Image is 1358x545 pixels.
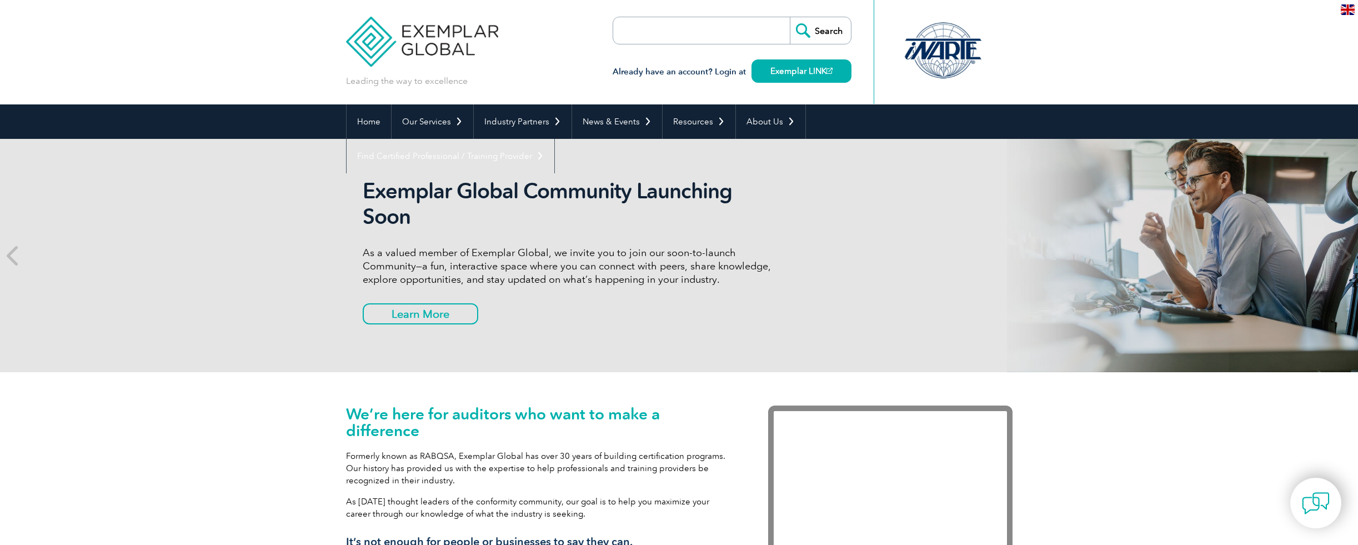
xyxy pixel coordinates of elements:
p: As [DATE] thought leaders of the conformity community, our goal is to help you maximize your care... [346,496,735,520]
p: Leading the way to excellence [346,75,468,87]
a: Resources [663,104,735,139]
a: Learn More [363,303,478,324]
img: contact-chat.png [1302,489,1330,517]
input: Search [790,17,851,44]
a: About Us [736,104,805,139]
h2: Exemplar Global Community Launching Soon [363,178,779,229]
a: Exemplar LINK [751,59,851,83]
a: Find Certified Professional / Training Provider [347,139,554,173]
h1: We’re here for auditors who want to make a difference [346,406,735,439]
a: News & Events [572,104,662,139]
a: Our Services [392,104,473,139]
a: Industry Partners [474,104,572,139]
img: en [1341,4,1355,15]
p: As a valued member of Exemplar Global, we invite you to join our soon-to-launch Community—a fun, ... [363,246,779,286]
img: open_square.png [826,68,833,74]
p: Formerly known as RABQSA, Exemplar Global has over 30 years of building certification programs. O... [346,450,735,487]
h3: Already have an account? Login at [613,65,851,79]
a: Home [347,104,391,139]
